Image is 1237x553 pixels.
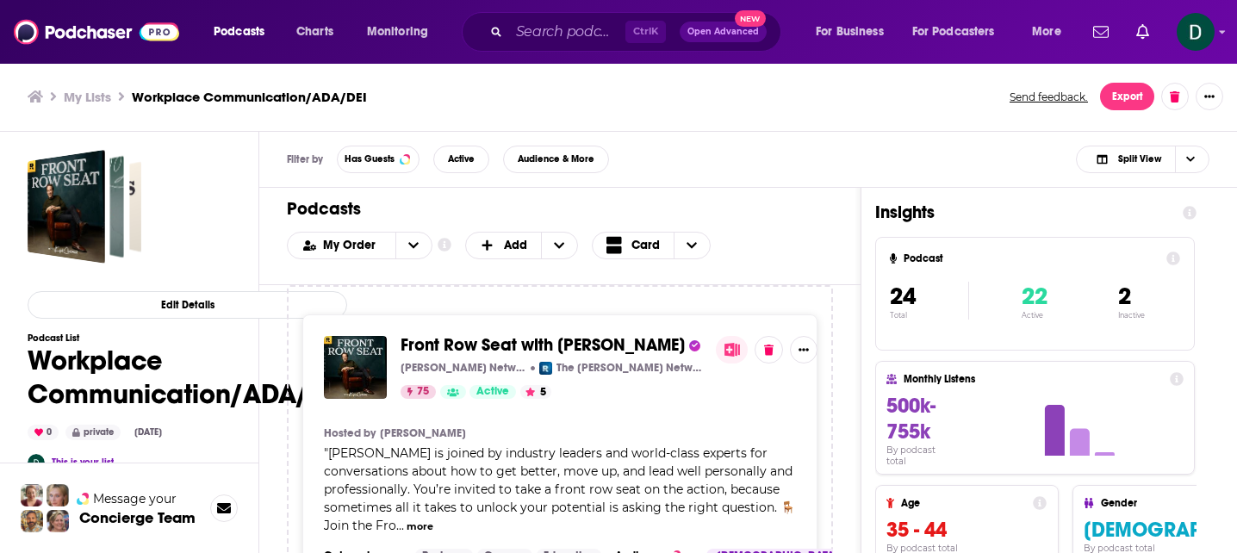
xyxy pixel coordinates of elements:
[476,383,509,401] span: Active
[448,154,475,164] span: Active
[904,373,1162,385] h4: Monthly Listens
[875,202,1169,223] h1: Insights
[285,18,344,46] a: Charts
[324,336,387,399] img: Front Row Seat with Ken Coleman
[401,336,685,355] a: Front Row Seat with [PERSON_NAME]
[1022,311,1047,320] p: Active
[539,361,702,375] a: The Ramsey NetworkThe [PERSON_NAME] Network
[901,497,1026,509] h4: Age
[625,21,666,43] span: Ctrl K
[355,18,451,46] button: open menu
[337,146,420,173] button: Has Guests
[886,393,936,444] span: 500k-755k
[1032,20,1061,44] span: More
[1020,18,1083,46] button: open menu
[1177,13,1215,51] button: Show profile menu
[287,232,432,259] h2: Choose List sort
[28,291,347,319] button: Edit Details
[1022,282,1047,311] span: 22
[518,154,594,164] span: Audience & More
[890,282,916,311] span: 24
[401,361,526,375] p: [PERSON_NAME] Network
[380,426,466,440] a: [PERSON_NAME]
[804,18,905,46] button: open menu
[465,232,579,259] button: + Add
[1118,282,1131,311] span: 2
[890,311,968,320] p: Total
[1100,83,1154,110] button: Export
[520,385,551,399] button: 5
[912,20,995,44] span: For Podcasters
[47,510,69,532] img: Barbara Profile
[1118,311,1145,320] p: Inactive
[21,510,43,532] img: Jon Profile
[1196,83,1223,110] button: Show More Button
[904,252,1159,264] h4: Podcast
[28,344,347,411] h1: Workplace Communication/ADA/DEI
[1004,90,1093,104] button: Send feedback.
[631,239,660,252] span: Card
[345,154,395,164] span: Has Guests
[52,457,114,468] a: This is your list
[1076,146,1209,173] button: Choose View
[47,484,69,506] img: Jules Profile
[1177,13,1215,51] span: Logged in as dkproductions000
[886,517,1047,543] h3: 35 - 44
[79,509,196,526] h3: Concierge Team
[509,18,625,46] input: Search podcasts, credits, & more...
[367,20,428,44] span: Monitoring
[504,239,527,252] span: Add
[687,28,759,36] span: Open Advanced
[592,232,711,259] button: Choose View
[127,426,169,439] div: [DATE]
[296,20,333,44] span: Charts
[1177,13,1215,51] img: User Profile
[214,20,264,44] span: Podcasts
[901,18,1020,46] button: open menu
[14,16,179,48] img: Podchaser - Follow, Share and Rate Podcasts
[93,490,177,507] span: Message your
[28,332,347,344] h3: Podcast List
[433,146,489,173] button: Active
[401,334,685,356] span: Front Row Seat with [PERSON_NAME]
[592,232,749,259] h2: Choose View
[202,18,287,46] button: open menu
[1086,17,1116,47] a: Show notifications dropdown
[680,22,767,42] button: Open AdvancedNew
[324,445,795,533] span: "
[735,10,766,27] span: New
[324,445,795,533] span: [PERSON_NAME] is joined by industry leaders and world-class experts for conversations about how t...
[438,237,451,253] a: Show additional information
[395,233,432,258] button: open menu
[401,385,436,399] a: 75
[324,426,376,440] h4: Hosted by
[396,518,404,533] span: ...
[28,425,59,440] div: 0
[469,385,516,399] a: Active
[417,383,429,401] span: 75
[287,198,819,220] h1: Podcasts
[886,444,957,467] h4: By podcast total
[556,361,702,375] p: The [PERSON_NAME] Network
[816,20,884,44] span: For Business
[288,239,395,252] button: open menu
[539,362,552,375] img: The Ramsey Network
[407,519,433,534] button: more
[65,425,121,440] div: private
[1129,17,1156,47] a: Show notifications dropdown
[28,454,45,471] img: dkproductions000
[28,150,141,264] a: Workplace Communication/ADA/DEI
[790,336,817,363] button: Show More Button
[478,12,798,52] div: Search podcasts, credits, & more...
[503,146,609,173] button: Audience & More
[64,89,111,105] a: My Lists
[323,239,382,252] span: My Order
[132,89,367,105] h3: Workplace Communication/ADA/DEI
